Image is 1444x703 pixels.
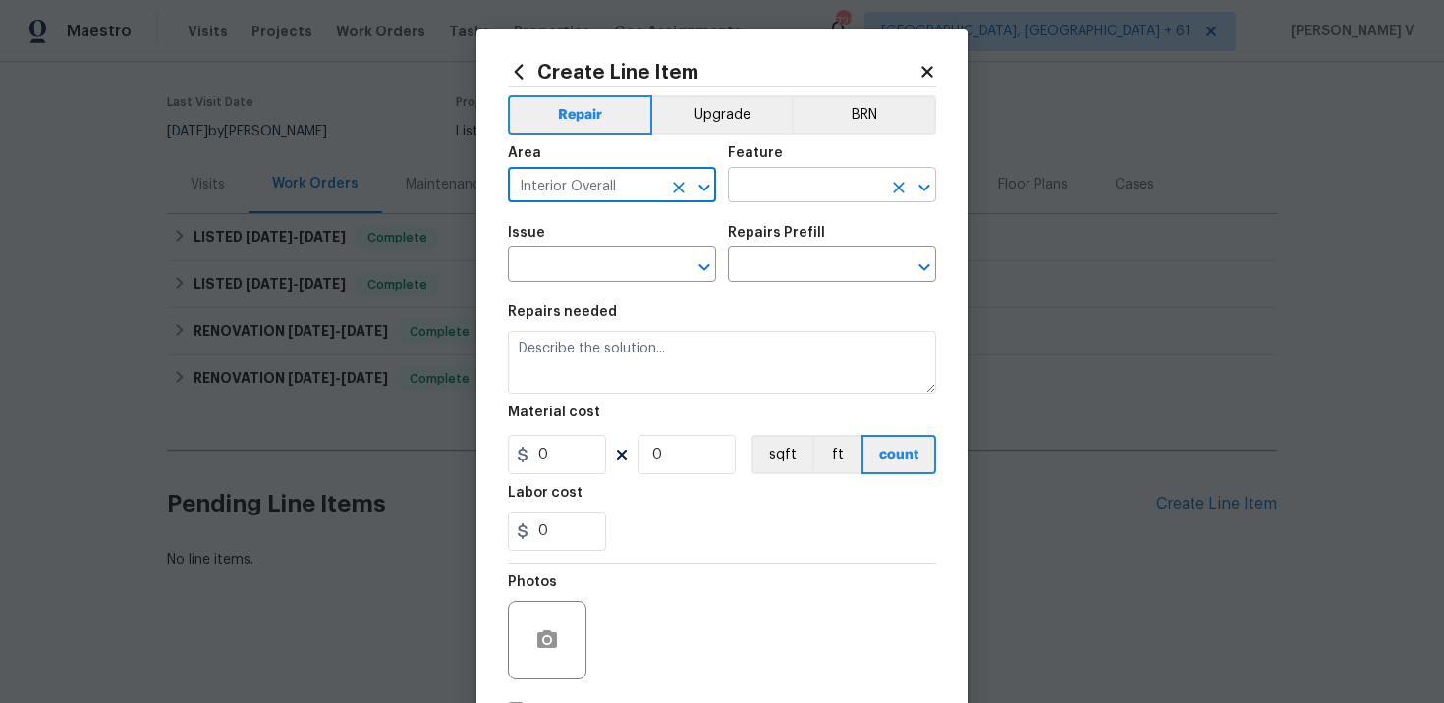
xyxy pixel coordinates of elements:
[728,226,825,240] h5: Repairs Prefill
[508,146,541,160] h5: Area
[508,95,652,135] button: Repair
[508,61,918,82] h2: Create Line Item
[911,253,938,281] button: Open
[885,174,913,201] button: Clear
[508,226,545,240] h5: Issue
[691,253,718,281] button: Open
[665,174,693,201] button: Clear
[508,305,617,319] h5: Repairs needed
[792,95,936,135] button: BRN
[728,146,783,160] h5: Feature
[751,435,812,474] button: sqft
[812,435,861,474] button: ft
[652,95,793,135] button: Upgrade
[861,435,936,474] button: count
[508,486,583,500] h5: Labor cost
[508,575,557,589] h5: Photos
[911,174,938,201] button: Open
[691,174,718,201] button: Open
[508,406,600,419] h5: Material cost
